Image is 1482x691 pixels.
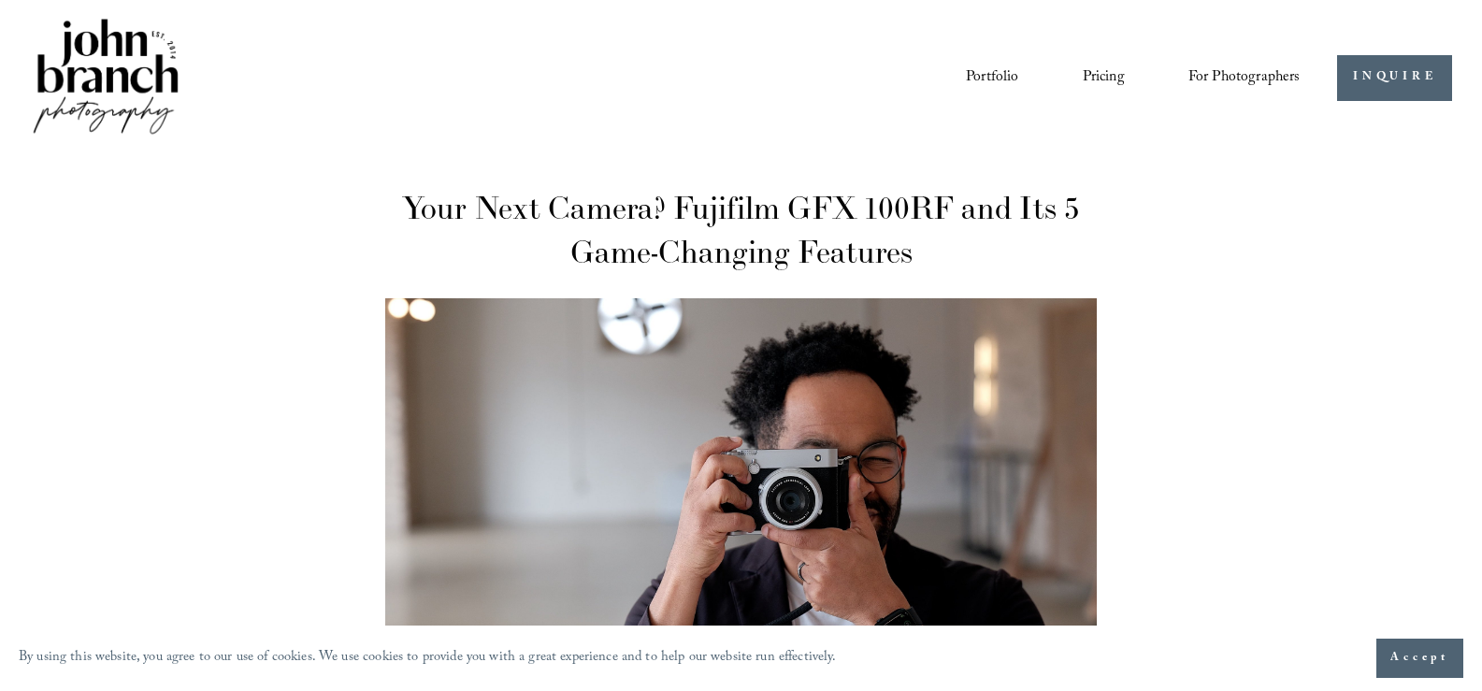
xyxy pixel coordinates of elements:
[1188,62,1301,94] a: folder dropdown
[19,645,837,672] p: By using this website, you agree to our use of cookies. We use cookies to provide you with a grea...
[1376,639,1463,678] button: Accept
[1337,55,1452,101] a: INQUIRE
[1083,62,1125,94] a: Pricing
[1188,64,1301,93] span: For Photographers
[385,186,1097,274] h1: Your Next Camera? Fujifilm GFX 100RF and Its 5 Game-Changing Features
[30,15,181,141] img: John Branch IV Photography
[1390,649,1449,668] span: Accept
[966,62,1018,94] a: Portfolio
